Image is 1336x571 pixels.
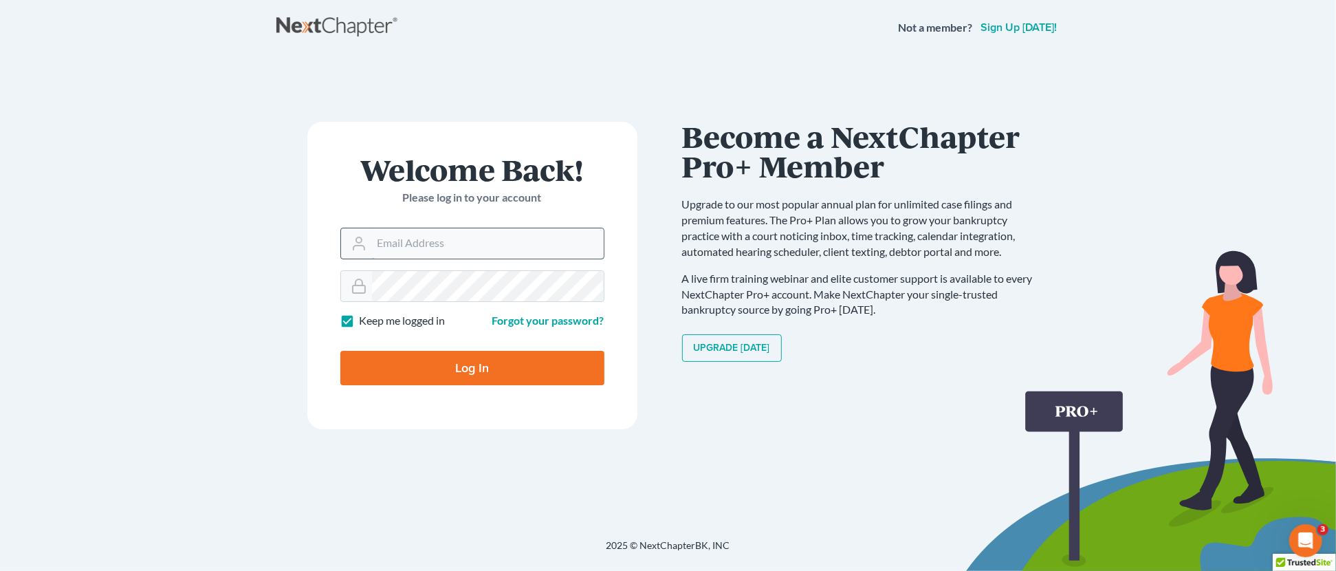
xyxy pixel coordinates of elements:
div: 2025 © NextChapterBK, INC [276,539,1060,563]
p: Upgrade to our most popular annual plan for unlimited case filings and premium features. The Pro+... [682,197,1047,259]
a: Sign up [DATE]! [978,22,1060,33]
a: Forgot your password? [492,314,604,327]
a: Upgrade [DATE] [682,334,782,362]
strong: Not a member? [899,20,973,36]
label: Keep me logged in [360,313,446,329]
h1: Become a NextChapter Pro+ Member [682,122,1047,180]
span: 3 [1317,524,1328,535]
iframe: Intercom live chat [1289,524,1322,557]
input: Log In [340,351,604,385]
input: Email Address [372,228,604,259]
p: A live firm training webinar and elite customer support is available to every NextChapter Pro+ ac... [682,271,1047,319]
p: Please log in to your account [340,190,604,206]
h1: Welcome Back! [340,155,604,184]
